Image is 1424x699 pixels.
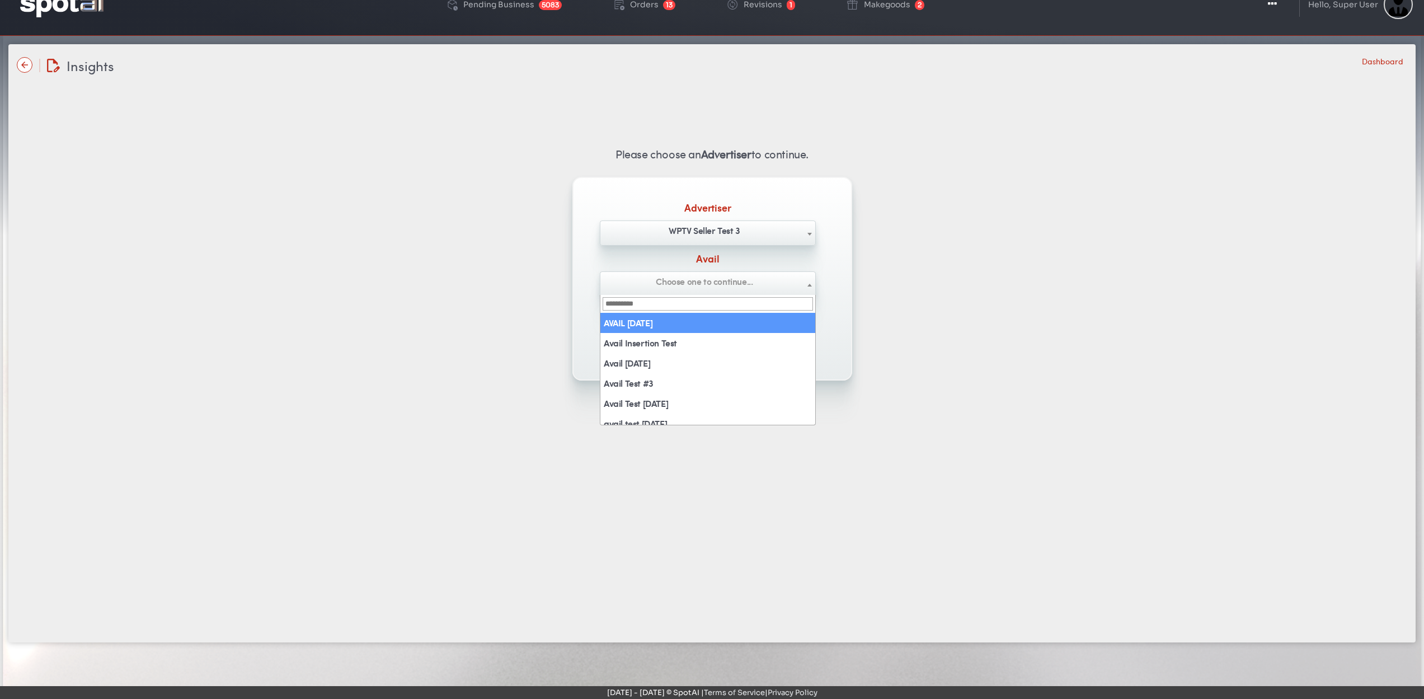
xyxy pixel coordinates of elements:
li: AVAIL [DATE] [600,313,815,333]
span: Choose one to continue... [656,275,753,288]
img: line-12.svg [39,59,40,72]
li: Avail Test [DATE] [600,393,815,414]
strong: Advertiser [701,146,751,162]
div: Orders [630,1,659,8]
div: Makegoods [864,1,910,8]
a: Privacy Policy [768,688,817,697]
span: Insights [67,56,114,75]
li: avail test [DATE] [600,414,815,434]
p: Please choose an to continue. [17,145,1407,163]
a: Terms of Service [704,688,765,697]
span: WPTV Seller Test 3 [600,221,816,246]
li: Avail Test #3 [600,373,815,393]
li: Avail Insertion Test [600,333,815,353]
li: Avail [DATE] [600,353,815,373]
li: Dashboard [1362,55,1403,67]
label: Avail [596,251,820,266]
div: Revisions [744,1,782,8]
div: Pending Business [463,1,534,8]
span: WPTV Seller Test 3 [600,222,815,240]
div: Hello, Super User [1308,1,1378,8]
img: edit-document.svg [47,59,60,72]
img: name-arrow-back-state-default-icon-true-icon-only-true-type.svg [17,57,32,73]
label: Advertiser [596,200,820,215]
